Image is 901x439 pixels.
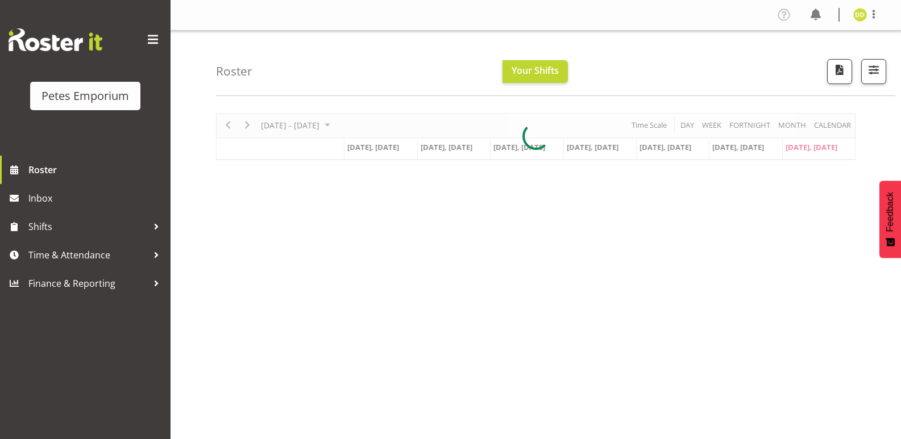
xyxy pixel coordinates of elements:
[28,275,148,292] span: Finance & Reporting
[9,28,102,51] img: Rosterit website logo
[503,60,568,83] button: Your Shifts
[28,246,148,264] span: Time & Attendance
[41,87,129,104] div: Petes Emporium
[827,59,852,84] button: Download a PDF of the roster according to the set date range.
[28,218,148,235] span: Shifts
[28,161,165,178] span: Roster
[879,181,901,258] button: Feedback - Show survey
[885,192,895,232] span: Feedback
[512,64,559,77] span: Your Shifts
[853,8,867,22] img: danielle-donselaar8920.jpg
[861,59,886,84] button: Filter Shifts
[216,65,252,78] h4: Roster
[28,190,165,207] span: Inbox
